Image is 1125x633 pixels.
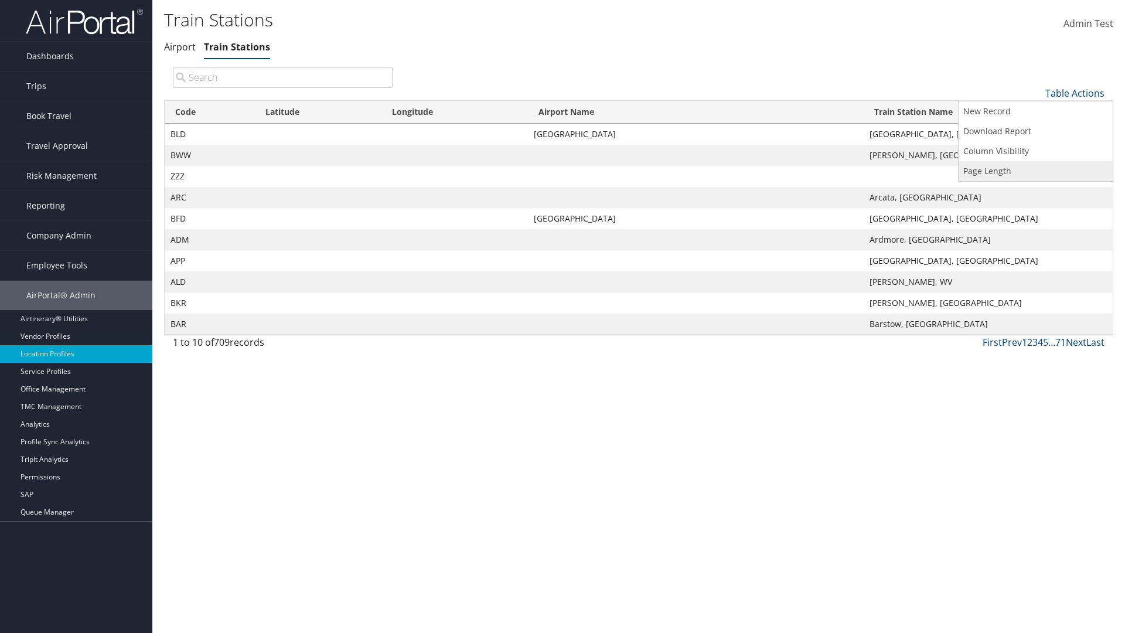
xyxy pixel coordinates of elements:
[959,161,1113,181] a: Page Length
[26,131,88,161] span: Travel Approval
[26,221,91,250] span: Company Admin
[959,121,1113,141] a: Download Report
[26,251,87,280] span: Employee Tools
[26,101,71,131] span: Book Travel
[959,141,1113,161] a: Column Visibility
[26,161,97,190] span: Risk Management
[26,42,74,71] span: Dashboards
[26,72,46,101] span: Trips
[26,281,96,310] span: AirPortal® Admin
[26,8,143,35] img: airportal-logo.png
[959,101,1113,121] a: New Record
[26,191,65,220] span: Reporting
